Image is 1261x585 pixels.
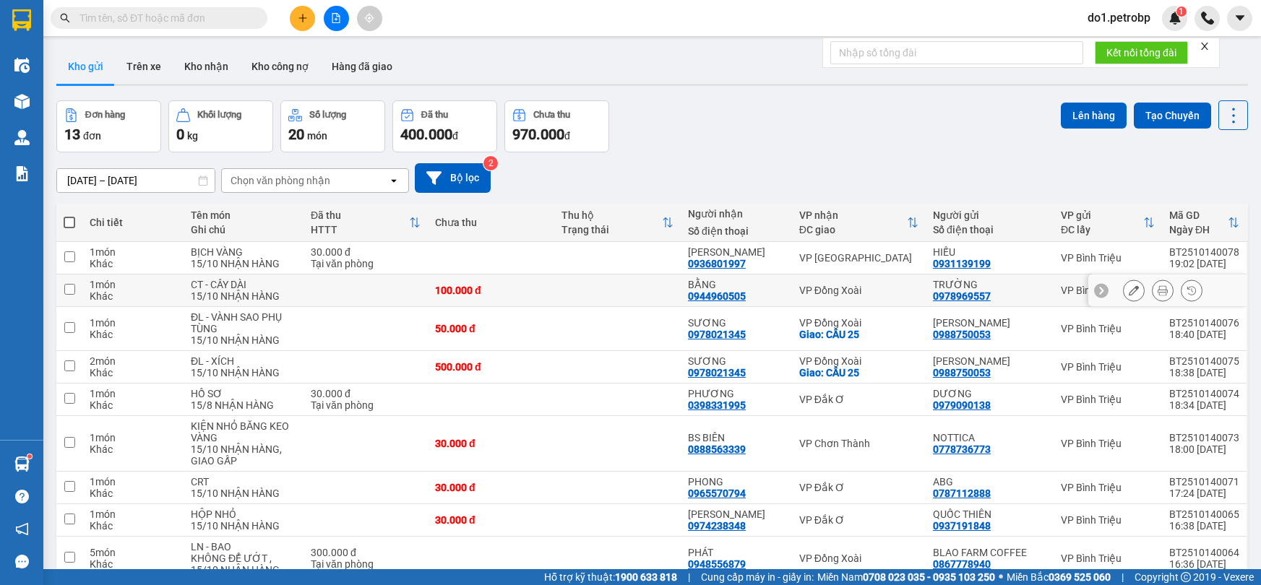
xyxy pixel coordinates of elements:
span: copyright [1181,572,1191,582]
span: ⚪️ [999,574,1003,580]
div: 0978969557 [933,290,991,302]
img: logo-vxr [12,9,31,31]
div: VP Đắk Ơ [799,482,918,493]
div: Trạng thái [561,224,662,235]
div: Khác [90,367,176,378]
div: NOTTICA [933,432,1046,443]
div: VP Đắk Ơ [799,394,918,405]
div: VP Đồng Xoài [799,285,918,296]
div: 0931139199 [933,258,991,269]
span: Kết nối tổng đài [1106,45,1176,61]
span: kg [187,130,198,142]
div: 500.000 đ [435,361,547,373]
div: 15/10 NHẬN HÀNG [191,487,296,499]
button: Kho công nợ [240,49,320,84]
div: VP [GEOGRAPHIC_DATA] [799,252,918,264]
div: 15/10 NHẬN HÀNG [191,367,296,378]
div: 15/10 NHẬN HÀNG, GIAO GẤP [191,443,296,467]
div: Khác [90,399,176,411]
span: đơn [83,130,101,142]
div: VP Đồng Xoài [799,355,918,367]
div: Tại văn phòng [311,558,421,570]
span: Miền Bắc [1007,569,1111,585]
div: 15/8 NHẬN HÀNG [191,399,296,411]
button: Kho gửi [56,49,115,84]
div: Ngày ĐH [1169,224,1228,235]
div: 16:36 [DATE] [1169,558,1239,570]
div: 19:02 [DATE] [1169,258,1239,269]
svg: open [388,175,400,186]
div: Chưa thu [533,110,570,120]
sup: 1 [1176,6,1187,17]
div: BLAO FARM COFFEE [933,547,1046,558]
div: 0979090138 [933,399,991,411]
div: Ghi chú [191,224,296,235]
button: Số lượng20món [280,100,385,152]
div: 1 món [90,279,176,290]
strong: 0708 023 035 - 0935 103 250 [863,571,995,583]
div: 0944960505 [688,290,746,302]
div: BT2510140076 [1169,317,1239,329]
div: 1 món [90,317,176,329]
div: 0948556879 [688,558,746,570]
div: 0988750053 [933,367,991,378]
div: Khác [90,443,176,455]
div: HIẾU [933,246,1046,258]
span: Cung cấp máy in - giấy in: [701,569,814,585]
div: 1 món [90,246,176,258]
button: Hàng đã giao [320,49,404,84]
div: BT2510140071 [1169,476,1239,487]
span: file-add [331,13,341,23]
div: Số điện thoại [688,225,785,237]
div: Tại văn phòng [311,258,421,269]
div: 0787112888 [933,487,991,499]
span: 400.000 [400,126,452,143]
button: caret-down [1227,6,1252,31]
span: Hỗ trợ kỹ thuật: [544,569,677,585]
div: PHÁT [688,547,785,558]
button: Chưa thu970.000đ [504,100,609,152]
div: VP Bình Triệu [1061,552,1155,564]
img: warehouse-icon [14,94,30,109]
img: warehouse-icon [14,456,30,472]
div: VP Bình Triệu [1061,361,1155,373]
span: | [688,569,690,585]
div: THÚY KIỀU [933,355,1046,367]
span: 0 [176,126,184,143]
img: solution-icon [14,166,30,181]
div: CRT [191,476,296,487]
div: Số lượng [309,110,346,120]
button: file-add [324,6,349,31]
div: 0398331995 [688,399,746,411]
div: 1 món [90,508,176,520]
div: Khác [90,487,176,499]
div: 1 món [90,388,176,399]
input: Nhập số tổng đài [830,41,1083,64]
th: Toggle SortBy [792,204,926,242]
button: Trên xe [115,49,173,84]
div: BT2510140073 [1169,432,1239,443]
div: 15/10 NHẬN HÀNG [191,258,296,269]
th: Toggle SortBy [554,204,681,242]
span: close [1200,41,1210,51]
button: aim [357,6,382,31]
div: LN - BAO [191,541,296,552]
div: 18:00 [DATE] [1169,443,1239,455]
div: Khác [90,329,176,340]
input: Select a date range. [57,169,215,192]
div: THÚY KIỀU [933,317,1046,329]
div: ĐC lấy [1061,224,1143,235]
button: Tạo Chuyến [1134,103,1211,129]
div: 0936801997 [688,258,746,269]
div: Số điện thoại [933,224,1046,235]
span: do1.petrobp [1076,9,1162,27]
div: VP nhận [799,209,907,221]
div: 15/10 NHẬN HÀNG [191,290,296,302]
span: notification [15,522,29,536]
button: Kết nối tổng đài [1095,41,1188,64]
div: HỘP NHỎ [191,508,296,520]
div: 16:38 [DATE] [1169,520,1239,532]
div: Đơn hàng [85,110,125,120]
div: Giao: CẦU 25 [799,367,918,378]
div: Khác [90,290,176,302]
